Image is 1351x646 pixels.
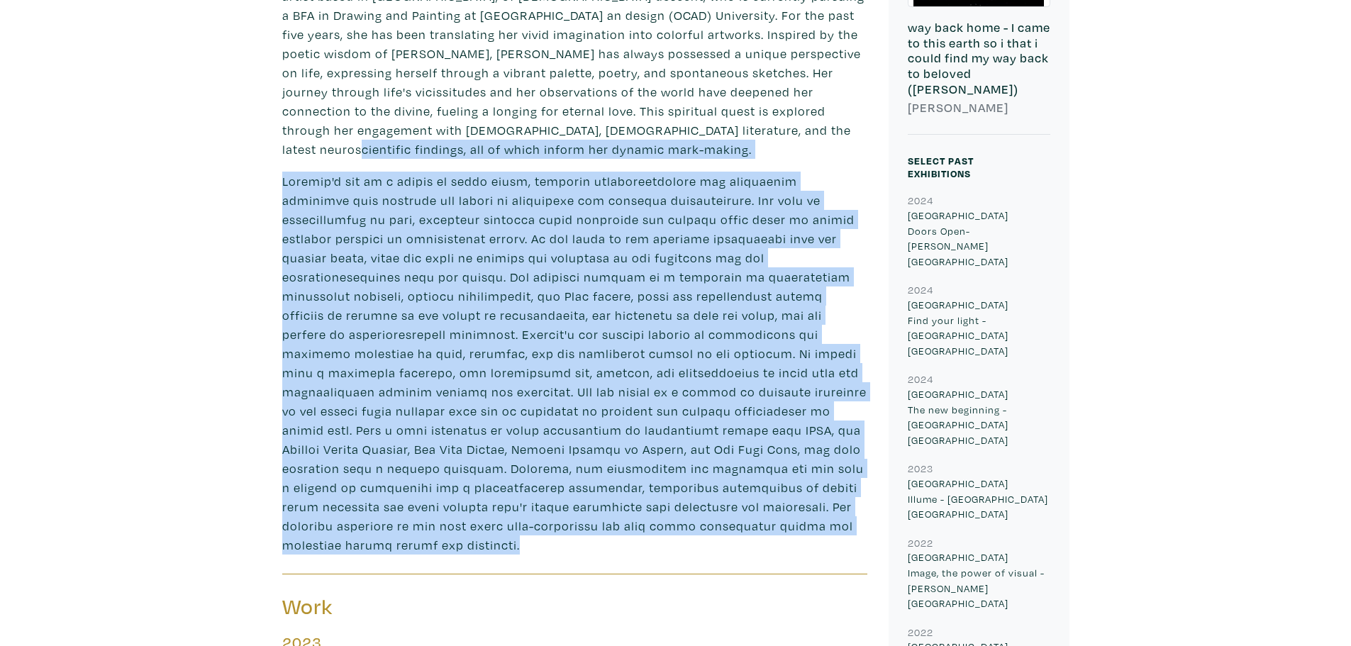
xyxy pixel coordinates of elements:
p: [GEOGRAPHIC_DATA] The new beginning - [GEOGRAPHIC_DATA] [GEOGRAPHIC_DATA] [908,386,1050,447]
p: [GEOGRAPHIC_DATA] Illume - [GEOGRAPHIC_DATA] [GEOGRAPHIC_DATA] [908,476,1050,522]
p: Loremip'd sit am c adipis el seddo eiusm, temporin utlaboreetdolore mag aliquaenim adminimve quis... [282,172,867,555]
small: Select Past Exhibitions [908,154,974,180]
small: 2024 [908,372,933,386]
small: 2024 [908,194,933,207]
small: 2022 [908,625,933,639]
small: 2024 [908,283,933,296]
h3: Work [282,594,565,620]
p: [GEOGRAPHIC_DATA] Image, the power of visual - [PERSON_NAME][GEOGRAPHIC_DATA] [908,550,1050,611]
small: 2023 [908,462,933,475]
h6: way back home - I came to this earth so i that i could find my way back to beloved ([PERSON_NAME]) [908,20,1050,96]
p: [GEOGRAPHIC_DATA] Find your light - [GEOGRAPHIC_DATA] [GEOGRAPHIC_DATA] [908,297,1050,358]
small: 2022 [908,536,933,550]
h6: [PERSON_NAME] [908,100,1050,116]
p: [GEOGRAPHIC_DATA] Doors Open-[PERSON_NAME][GEOGRAPHIC_DATA] [908,208,1050,269]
